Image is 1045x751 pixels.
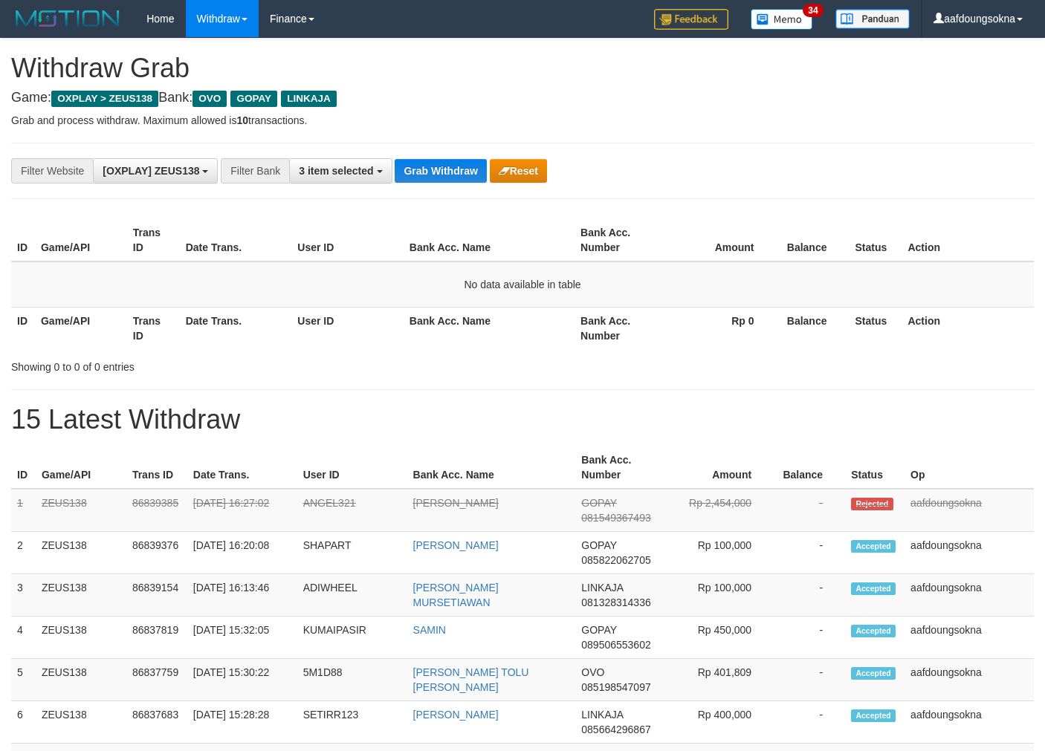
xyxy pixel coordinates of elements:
span: LINKAJA [281,91,337,107]
td: - [774,617,845,659]
td: 2 [11,532,36,574]
td: [DATE] 15:30:22 [187,659,297,701]
strong: 10 [236,114,248,126]
th: User ID [291,219,404,261]
span: LINKAJA [581,582,623,594]
th: Bank Acc. Number [575,219,667,261]
td: SHAPART [297,532,407,574]
th: Trans ID [127,219,180,261]
td: 6 [11,701,36,744]
span: Accepted [851,667,896,680]
th: Game/API [35,219,127,261]
th: Status [850,307,902,349]
img: panduan.png [835,9,910,29]
a: [PERSON_NAME] [413,539,499,551]
span: Accepted [851,582,896,595]
td: KUMAIPASIR [297,617,407,659]
td: 4 [11,617,36,659]
td: [DATE] 16:20:08 [187,532,297,574]
td: 86839385 [126,489,187,532]
th: Date Trans. [180,307,292,349]
td: Rp 100,000 [666,574,774,617]
th: Game/API [36,446,126,489]
div: Showing 0 to 0 of 0 entries [11,354,424,374]
a: [PERSON_NAME] [413,497,499,509]
td: - [774,532,845,574]
button: [OXPLAY] ZEUS138 [93,158,218,183]
td: [DATE] 15:32:05 [187,617,297,659]
th: Balance [774,446,845,489]
th: Balance [777,219,850,261]
th: Bank Acc. Name [407,446,576,489]
td: 5M1D88 [297,659,407,701]
span: Copy 085822062705 to clipboard [581,554,650,566]
td: Rp 100,000 [666,532,774,574]
td: - [774,701,845,744]
td: [DATE] 16:13:46 [187,574,297,617]
span: Copy 089506553602 to clipboard [581,639,650,651]
td: aafdoungsokna [905,574,1034,617]
span: Accepted [851,540,896,553]
td: Rp 450,000 [666,617,774,659]
td: ZEUS138 [36,574,126,617]
th: ID [11,307,35,349]
td: ZEUS138 [36,617,126,659]
button: Grab Withdraw [395,159,486,183]
th: Rp 0 [667,307,777,349]
img: Feedback.jpg [654,9,728,30]
th: Bank Acc. Number [575,307,667,349]
td: 86839376 [126,532,187,574]
td: Rp 401,809 [666,659,774,701]
td: 86837683 [126,701,187,744]
img: MOTION_logo.png [11,7,124,30]
th: ID [11,219,35,261]
img: Button%20Memo.svg [751,9,813,30]
th: Status [850,219,902,261]
span: 34 [803,4,823,17]
th: Amount [666,446,774,489]
th: Bank Acc. Name [404,307,575,349]
span: Copy 085664296867 to clipboard [581,724,650,735]
span: Copy 081549367493 to clipboard [581,512,650,524]
td: aafdoungsokna [905,617,1034,659]
span: LINKAJA [581,709,623,721]
span: Copy 085198547097 to clipboard [581,681,650,693]
span: Copy 081328314336 to clipboard [581,596,650,608]
span: [OXPLAY] ZEUS138 [103,165,199,177]
button: Reset [490,159,547,183]
td: 86837819 [126,617,187,659]
h4: Game: Bank: [11,91,1034,105]
span: GOPAY [581,497,616,509]
th: Action [902,307,1034,349]
span: OVO [192,91,227,107]
td: ANGEL321 [297,489,407,532]
h1: 15 Latest Withdraw [11,405,1034,435]
td: aafdoungsokna [905,701,1034,744]
a: [PERSON_NAME] TOLU [PERSON_NAME] [413,666,529,693]
span: GOPAY [581,539,616,551]
span: Accepted [851,709,896,722]
td: Rp 400,000 [666,701,774,744]
a: [PERSON_NAME] [413,709,499,721]
th: Balance [777,307,850,349]
td: 86837759 [126,659,187,701]
h1: Withdraw Grab [11,53,1034,83]
th: Op [905,446,1034,489]
a: SAMIN [413,624,446,636]
th: Amount [667,219,777,261]
td: ZEUS138 [36,701,126,744]
td: ZEUS138 [36,532,126,574]
th: Bank Acc. Number [575,446,666,489]
button: 3 item selected [289,158,392,183]
th: Status [845,446,905,489]
th: Trans ID [127,307,180,349]
td: ADIWHEEL [297,574,407,617]
td: No data available in table [11,261,1034,308]
span: OVO [581,666,604,678]
div: Filter Website [11,158,93,183]
td: 1 [11,489,36,532]
th: User ID [297,446,407,489]
td: SETIRR123 [297,701,407,744]
td: - [774,574,845,617]
span: OXPLAY > ZEUS138 [51,91,158,107]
